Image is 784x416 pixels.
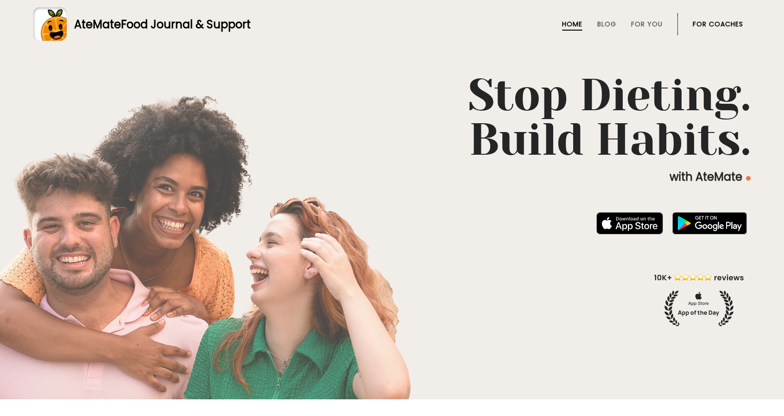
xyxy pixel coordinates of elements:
img: home-hero-appoftheday.png [647,272,751,326]
a: Home [562,20,582,28]
a: Blog [597,20,616,28]
a: For You [631,20,663,28]
p: with AteMate [33,170,751,184]
img: badge-download-apple.svg [596,212,663,234]
a: For Coaches [693,20,743,28]
a: AteMateFood Journal & Support [33,7,751,41]
span: Food Journal & Support [121,17,251,32]
img: badge-download-google.png [672,212,747,234]
h1: Stop Dieting. Build Habits. [33,73,751,162]
div: AteMate [67,16,251,32]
